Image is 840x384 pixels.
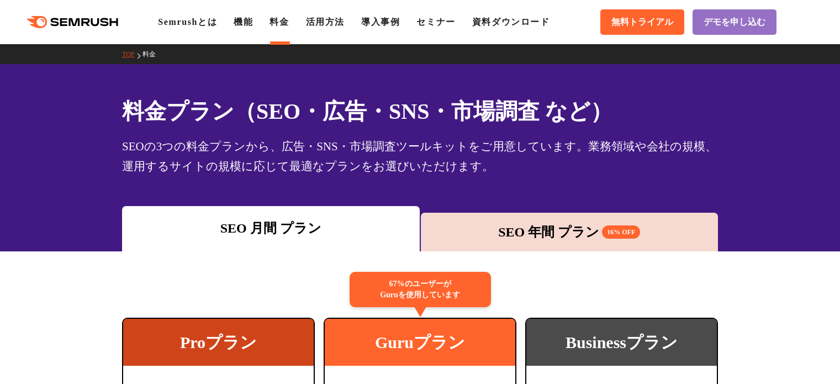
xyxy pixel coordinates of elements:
a: TOP [122,50,142,58]
div: SEO 年間 プラン [426,222,713,242]
a: 資料ダウンロード [472,17,550,27]
a: 料金 [142,50,164,58]
span: 無料トライアル [611,17,673,28]
div: 67%のユーザーが Guruを使用しています [350,272,491,307]
div: Businessプラン [526,319,717,366]
div: Proプラン [123,319,314,366]
a: セミナー [416,17,455,27]
a: Semrushとは [158,17,217,27]
a: 料金 [270,17,289,27]
a: 導入事例 [361,17,400,27]
div: SEO 月間 プラン [128,218,414,238]
span: 16% OFF [602,225,640,239]
h1: 料金プラン（SEO・広告・SNS・市場調査 など） [122,95,718,128]
div: Guruプラン [325,319,515,366]
div: SEOの3つの料金プランから、広告・SNS・市場調査ツールキットをご用意しています。業務領域や会社の規模、運用するサイトの規模に応じて最適なプランをお選びいただけます。 [122,136,718,176]
a: 活用方法 [306,17,345,27]
a: 機能 [234,17,253,27]
span: デモを申し込む [704,17,765,28]
a: 無料トライアル [600,9,684,35]
a: デモを申し込む [693,9,776,35]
